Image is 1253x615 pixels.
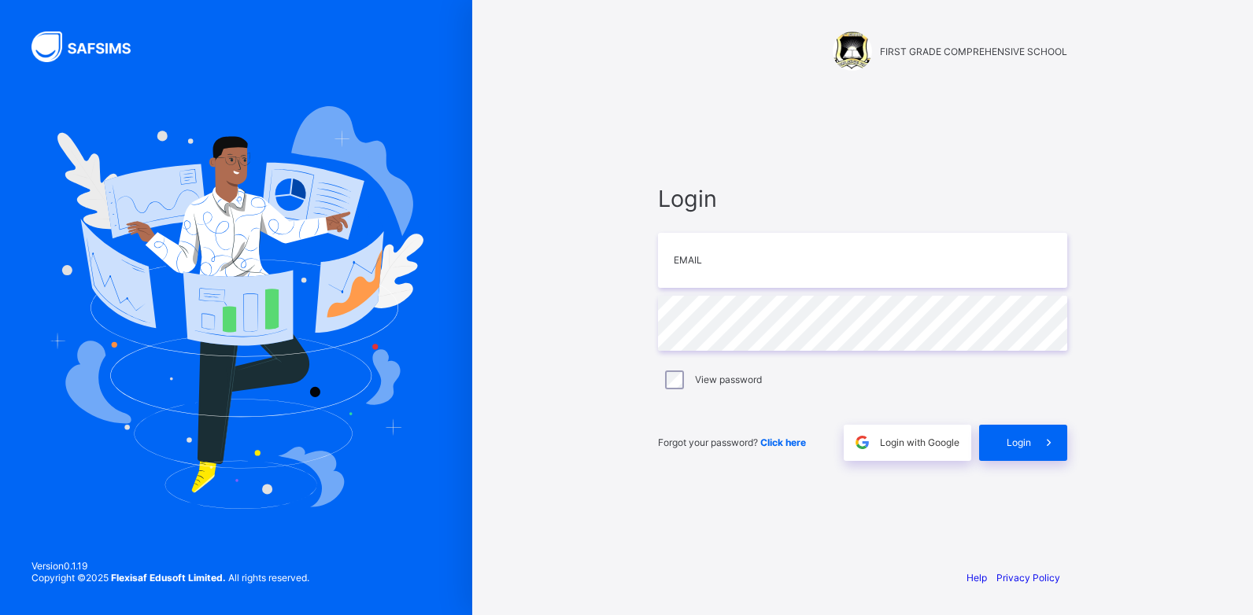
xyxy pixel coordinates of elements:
img: Hero Image [49,106,423,509]
span: FIRST GRADE COMPREHENSIVE SCHOOL [880,46,1067,57]
img: google.396cfc9801f0270233282035f929180a.svg [853,433,871,451]
a: Click here [760,436,806,448]
span: Login with Google [880,436,959,448]
span: Version 0.1.19 [31,560,309,572]
a: Privacy Policy [996,572,1060,584]
img: SAFSIMS Logo [31,31,150,62]
label: View password [695,374,762,385]
span: Login [1007,436,1031,448]
span: Login [658,185,1067,212]
span: Forgot your password? [658,436,806,448]
strong: Flexisaf Edusoft Limited. [111,572,226,584]
a: Help [967,572,987,584]
span: Copyright © 2025 All rights reserved. [31,572,309,584]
